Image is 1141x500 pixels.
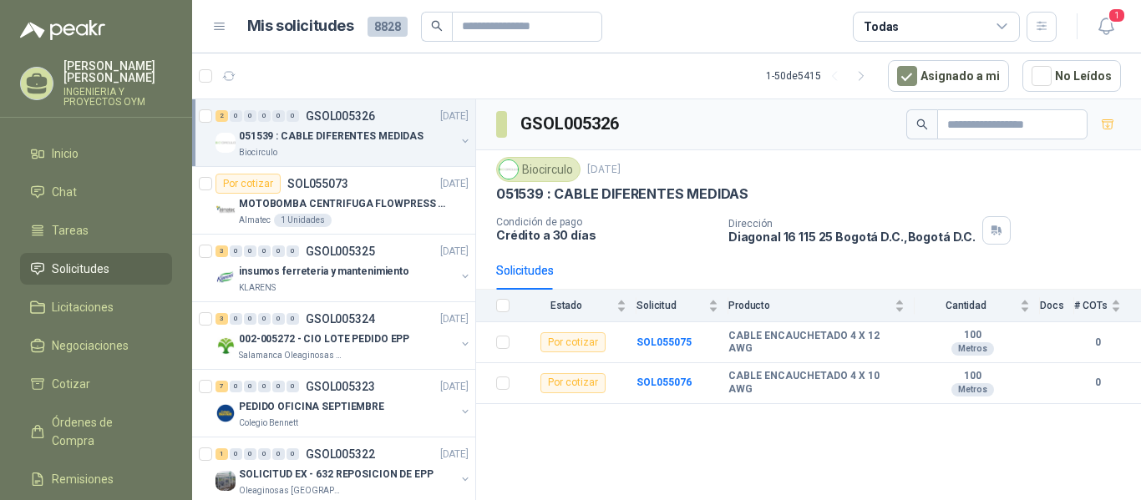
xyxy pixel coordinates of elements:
[287,110,299,122] div: 0
[52,336,129,355] span: Negociaciones
[636,336,692,348] a: SOL055075
[20,138,172,169] a: Inicio
[440,447,469,462] p: [DATE]
[287,381,299,392] div: 0
[239,214,271,227] p: Almatec
[496,185,748,203] p: 051539 : CABLE DIFERENTES MEDIDAS
[287,448,299,460] div: 0
[258,110,271,122] div: 0
[20,463,172,495] a: Remisiones
[258,381,271,392] div: 0
[239,467,434,482] p: SOLICITUD EX - 632 REPOSICION DE EPP
[636,300,705,311] span: Solicitud
[239,399,384,415] p: PEDIDO OFICINA SEPTIEMBRE
[20,253,172,285] a: Solicitudes
[587,162,621,178] p: [DATE]
[1074,300,1108,311] span: # COTs
[216,471,236,491] img: Company Logo
[230,313,242,325] div: 0
[52,413,156,450] span: Órdenes de Compra
[239,196,447,212] p: MOTOBOMBA CENTRIFUGA FLOWPRESS 1.5HP-220
[287,313,299,325] div: 0
[239,331,409,347] p: 002-005272 - CIO LOTE PEDIDO EPP
[244,381,256,392] div: 0
[216,241,472,295] a: 3 0 0 0 0 0 GSOL005325[DATE] Company Logoinsumos ferreteria y mantenimientoKLARENS
[239,349,344,362] p: Salamanca Oleaginosas SAS
[496,157,581,182] div: Biocirculo
[440,109,469,124] p: [DATE]
[368,17,408,37] span: 8828
[306,381,375,392] p: GSOL005323
[239,417,298,430] p: Colegio Bennett
[636,376,692,388] a: SOL055076
[440,311,469,327] p: [DATE]
[52,298,114,316] span: Licitaciones
[216,309,472,362] a: 3 0 0 0 0 0 GSOL005324[DATE] Company Logo002-005272 - CIO LOTE PEDIDO EPPSalamanca Oleaginosas SAS
[52,375,90,393] span: Cotizar
[192,167,475,235] a: Por cotizarSOL055073[DATE] Company LogoMOTOBOMBA CENTRIFUGA FLOWPRESS 1.5HP-220Almatec1 Unidades
[239,264,409,280] p: insumos ferreteria y mantenimiento
[216,200,236,220] img: Company Logo
[274,214,332,227] div: 1 Unidades
[540,373,606,393] div: Por cotizar
[216,106,472,159] a: 2 0 0 0 0 0 GSOL005326[DATE] Company Logo051539 : CABLE DIFERENTES MEDIDASBiocirculo
[951,383,994,396] div: Metros
[864,18,899,36] div: Todas
[244,448,256,460] div: 0
[440,379,469,395] p: [DATE]
[496,228,715,242] p: Crédito a 30 días
[244,110,256,122] div: 0
[20,291,172,323] a: Licitaciones
[272,448,285,460] div: 0
[1074,335,1121,351] b: 0
[258,448,271,460] div: 0
[1022,60,1121,92] button: No Leídos
[20,20,105,40] img: Logo peakr
[52,183,77,201] span: Chat
[440,244,469,260] p: [DATE]
[915,300,1017,311] span: Cantidad
[216,336,236,356] img: Company Logo
[272,313,285,325] div: 0
[216,448,228,460] div: 1
[216,245,228,257] div: 3
[216,133,236,153] img: Company Logo
[540,332,606,352] div: Por cotizar
[272,245,285,257] div: 0
[728,230,976,244] p: Diagonal 16 115 25 Bogotá D.C. , Bogotá D.C.
[244,313,256,325] div: 0
[63,87,172,107] p: INGENIERIA Y PROYECTOS OYM
[230,110,242,122] div: 0
[216,376,472,430] a: 7 0 0 0 0 0 GSOL005323[DATE] Company LogoPEDIDO OFICINA SEPTIEMBREColegio Bennett
[239,484,344,497] p: Oleaginosas [GEOGRAPHIC_DATA][PERSON_NAME]
[306,313,375,325] p: GSOL005324
[258,245,271,257] div: 0
[272,110,285,122] div: 0
[52,470,114,488] span: Remisiones
[216,313,228,325] div: 3
[216,381,228,392] div: 7
[239,281,276,295] p: KLARENS
[951,342,994,356] div: Metros
[1091,12,1121,42] button: 1
[440,176,469,192] p: [DATE]
[1074,375,1121,391] b: 0
[636,290,728,322] th: Solicitud
[239,129,423,144] p: 051539 : CABLE DIFERENTES MEDIDAS
[1040,290,1074,322] th: Docs
[272,381,285,392] div: 0
[216,444,472,497] a: 1 0 0 0 0 0 GSOL005322[DATE] Company LogoSOLICITUD EX - 632 REPOSICION DE EPPOleaginosas [GEOGRAP...
[20,176,172,208] a: Chat
[916,119,928,130] span: search
[728,218,976,230] p: Dirección
[520,111,621,137] h3: GSOL005326
[520,290,636,322] th: Estado
[244,245,256,257] div: 0
[766,63,875,89] div: 1 - 50 de 5415
[52,260,109,278] span: Solicitudes
[500,160,518,179] img: Company Logo
[520,300,613,311] span: Estado
[230,448,242,460] div: 0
